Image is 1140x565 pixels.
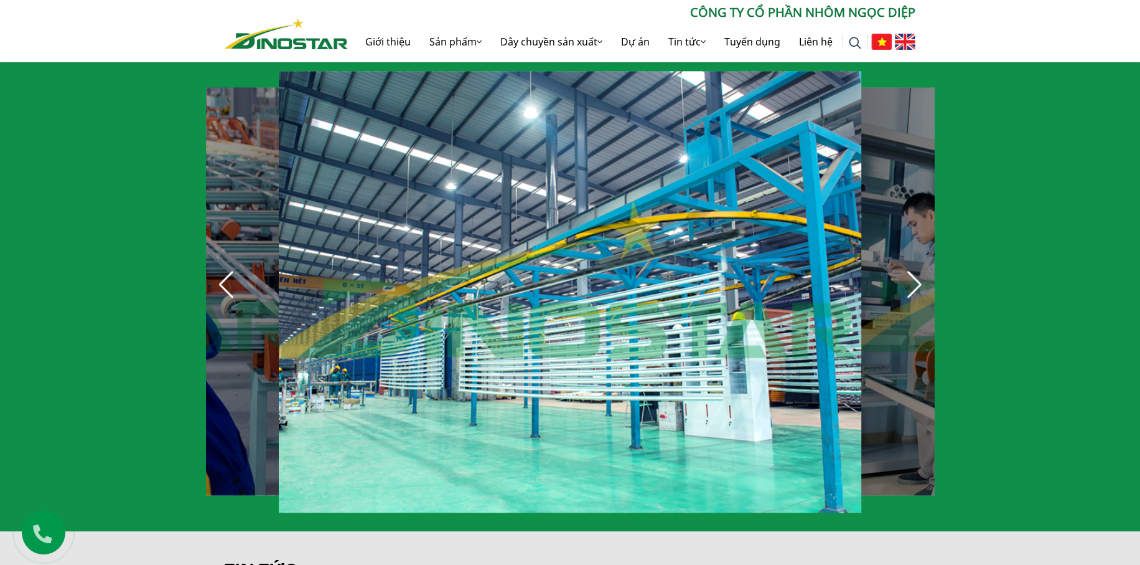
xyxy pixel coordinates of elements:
[715,22,790,62] a: Tuyển dụng
[420,22,491,62] a: Sản phẩm
[225,18,348,49] img: Nhôm Dinostar
[895,34,915,50] img: English
[659,22,715,62] a: Tin tức
[348,3,915,22] p: CÔNG TY CỔ PHẦN NHÔM NGỌC DIỆP
[279,71,861,513] div: 18 / 30
[225,16,348,49] a: Nhôm Dinostar
[900,271,928,298] div: Next slide
[212,271,240,298] div: Previous slide
[790,22,842,62] a: Liên hệ
[356,22,420,62] a: Giới thiệu
[871,34,892,50] img: Tiếng Việt
[612,22,659,62] a: Dự án
[849,37,861,49] img: search
[491,22,612,62] a: Dây chuyền sản xuất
